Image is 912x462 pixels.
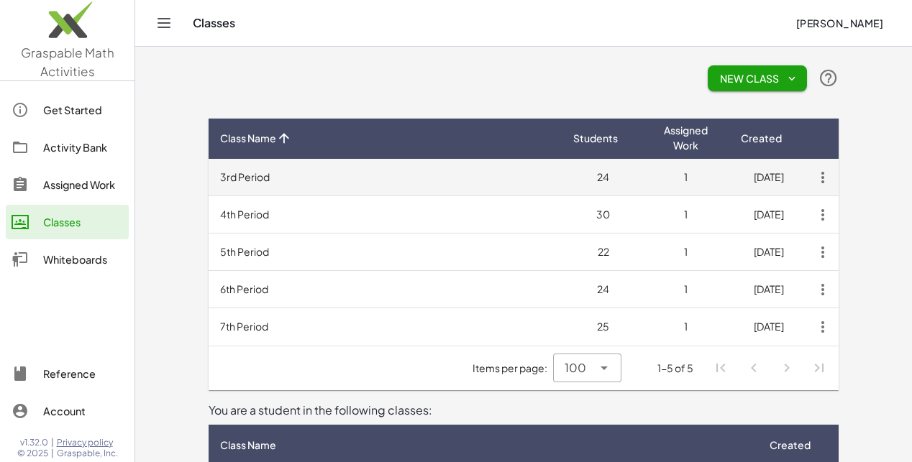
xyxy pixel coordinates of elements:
span: v1.32.0 [20,437,48,448]
td: [DATE] [727,196,810,234]
button: New Class [708,65,807,91]
span: Graspable Math Activities [21,45,114,79]
span: 1 [684,245,688,258]
a: Account [6,394,129,428]
div: Activity Bank [43,139,123,156]
td: 6th Period [209,271,562,308]
div: Classes [43,213,123,231]
nav: Pagination Navigation [705,352,836,385]
td: 3rd Period [209,159,562,196]
div: Assigned Work [43,176,123,193]
div: Account [43,402,123,420]
span: 1 [684,320,688,333]
div: You are a student in the following classes: [209,402,839,419]
span: © 2025 [17,448,48,459]
span: Created [741,131,782,146]
td: 25 [562,308,644,346]
button: [PERSON_NAME] [784,10,895,36]
a: Get Started [6,93,129,127]
span: Items per page: [473,361,553,376]
span: Assigned Work [656,123,716,153]
td: 24 [562,159,644,196]
td: [DATE] [727,308,810,346]
span: New Class [719,72,795,85]
td: 7th Period [209,308,562,346]
td: 24 [562,271,644,308]
div: Reference [43,365,123,382]
span: Graspable, Inc. [57,448,118,459]
div: 1-5 of 5 [657,361,693,376]
div: Get Started [43,101,123,119]
td: 4th Period [209,196,562,234]
span: 1 [684,282,688,295]
a: Activity Bank [6,130,129,165]
a: Privacy policy [57,437,118,448]
td: [DATE] [727,159,810,196]
td: 30 [562,196,644,234]
a: Whiteboards [6,242,129,277]
span: Class Name [220,131,276,146]
span: 1 [684,208,688,221]
button: Toggle navigation [152,11,175,34]
span: | [51,448,54,459]
td: 22 [562,234,644,271]
a: Classes [6,205,129,239]
td: [DATE] [727,234,810,271]
td: [DATE] [727,271,810,308]
span: 1 [684,170,688,183]
span: Class Name [220,438,276,453]
span: Created [770,438,811,453]
span: Students [573,131,618,146]
span: 100 [565,359,586,376]
span: | [51,437,54,448]
span: [PERSON_NAME] [795,17,883,29]
td: 5th Period [209,234,562,271]
a: Assigned Work [6,167,129,202]
div: Whiteboards [43,251,123,268]
a: Reference [6,356,129,391]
